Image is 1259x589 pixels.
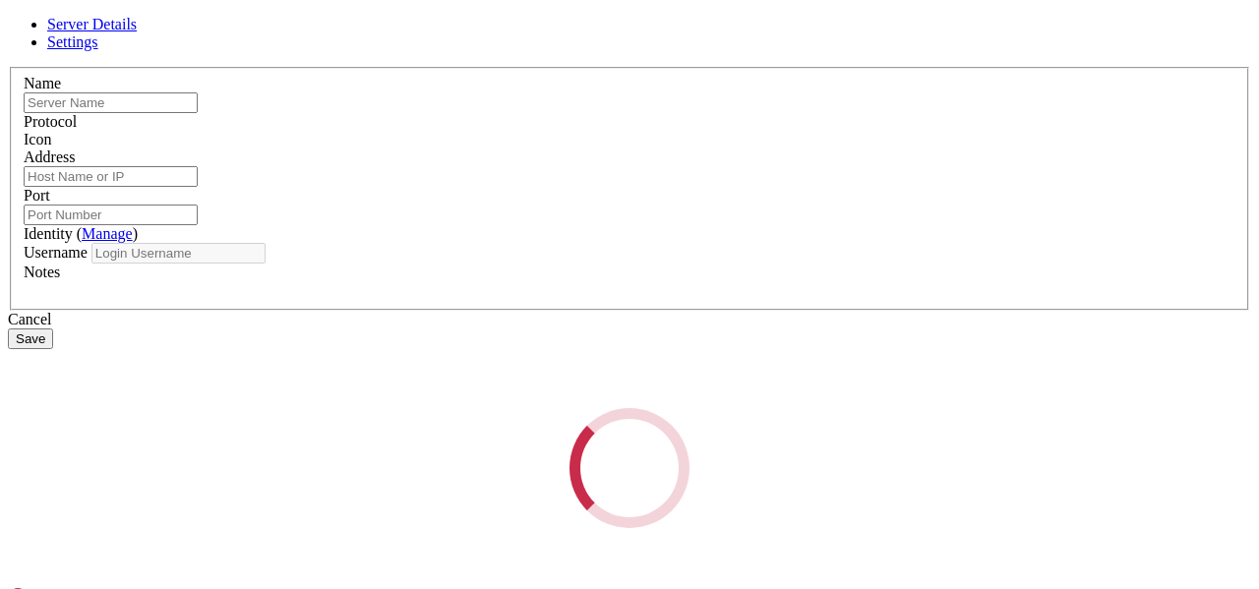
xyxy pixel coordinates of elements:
[24,113,77,130] label: Protocol
[47,16,137,32] a: Server Details
[8,311,1251,328] div: Cancel
[8,328,53,349] button: Save
[24,264,60,280] label: Notes
[77,225,138,242] span: ( )
[24,225,138,242] label: Identity
[24,244,88,261] label: Username
[24,166,198,187] input: Host Name or IP
[24,187,50,204] label: Port
[82,225,133,242] a: Manage
[24,148,75,165] label: Address
[24,75,61,91] label: Name
[546,384,713,552] div: Loading...
[24,92,198,113] input: Server Name
[24,205,198,225] input: Port Number
[91,243,266,264] input: Login Username
[24,131,51,147] label: Icon
[47,33,98,50] a: Settings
